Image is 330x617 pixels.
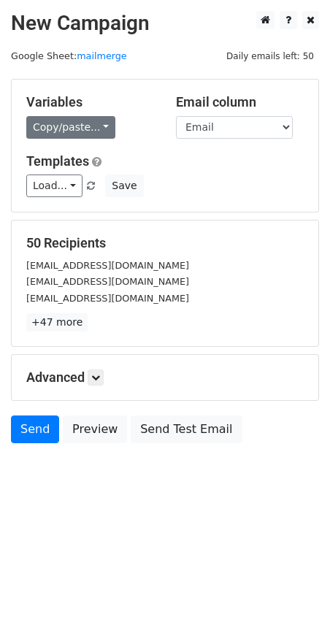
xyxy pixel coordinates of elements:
small: [EMAIL_ADDRESS][DOMAIN_NAME] [26,293,189,304]
h5: 50 Recipients [26,235,304,251]
h5: Email column [176,94,304,110]
a: +47 more [26,313,88,332]
a: Copy/paste... [26,116,115,139]
small: [EMAIL_ADDRESS][DOMAIN_NAME] [26,260,189,271]
a: Load... [26,175,82,197]
a: Preview [63,415,127,443]
h5: Variables [26,94,154,110]
small: Google Sheet: [11,50,127,61]
iframe: Chat Widget [257,547,330,617]
button: Save [105,175,143,197]
a: Send [11,415,59,443]
a: Daily emails left: 50 [221,50,319,61]
h2: New Campaign [11,11,319,36]
small: [EMAIL_ADDRESS][DOMAIN_NAME] [26,276,189,287]
span: Daily emails left: 50 [221,48,319,64]
a: Send Test Email [131,415,242,443]
a: mailmerge [77,50,127,61]
h5: Advanced [26,369,304,386]
a: Templates [26,153,89,169]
